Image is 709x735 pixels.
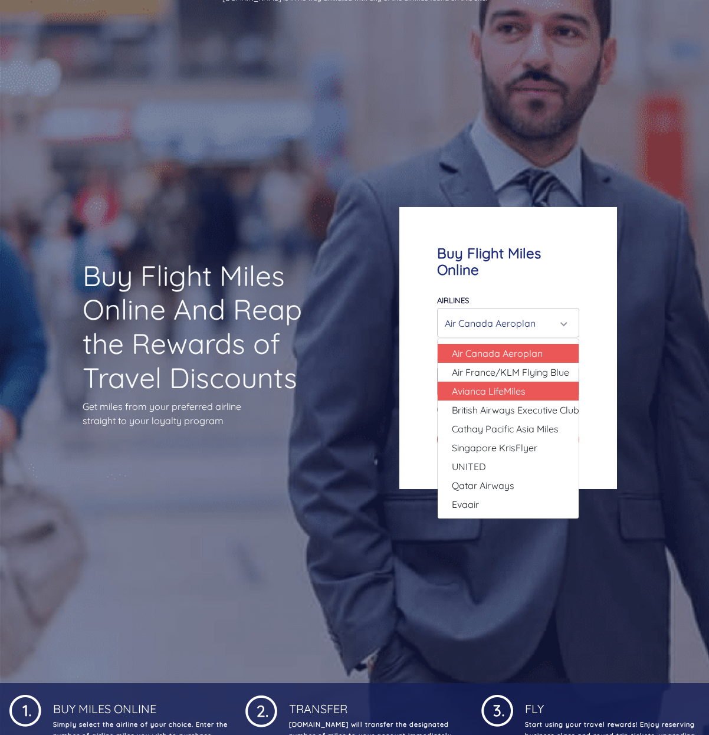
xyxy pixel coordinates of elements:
h4: Fly [523,693,700,716]
span: Avianca LifeMiles [452,384,526,398]
h1: Buy Flight Miles Online And Reap the Rewards of Travel Discounts [83,259,310,395]
p: Get miles from your preferred airline straight to your loyalty program [83,399,310,428]
span: Qatar Airways [452,478,514,493]
span: Air Canada Aeroplan [452,346,543,360]
label: Airlines [437,296,469,305]
h4: Transfer [287,693,464,716]
span: Singapore KrisFlyer [452,441,537,455]
h4: Buy Flight Miles Online [437,245,579,279]
div: Air Canada Aeroplan [445,312,564,334]
button: Air Canada Aeroplan [437,308,579,337]
img: 1 [9,693,41,727]
span: Evaair [452,497,479,511]
img: 1 [245,693,277,727]
span: UNITED [452,460,486,474]
span: Cathay Pacific Asia Miles [452,422,559,436]
span: British Airways Executive Club [452,403,579,417]
h4: Buy Miles Online [51,693,228,716]
img: 1 [481,693,513,727]
span: Air France/KLM Flying Blue [452,365,569,379]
